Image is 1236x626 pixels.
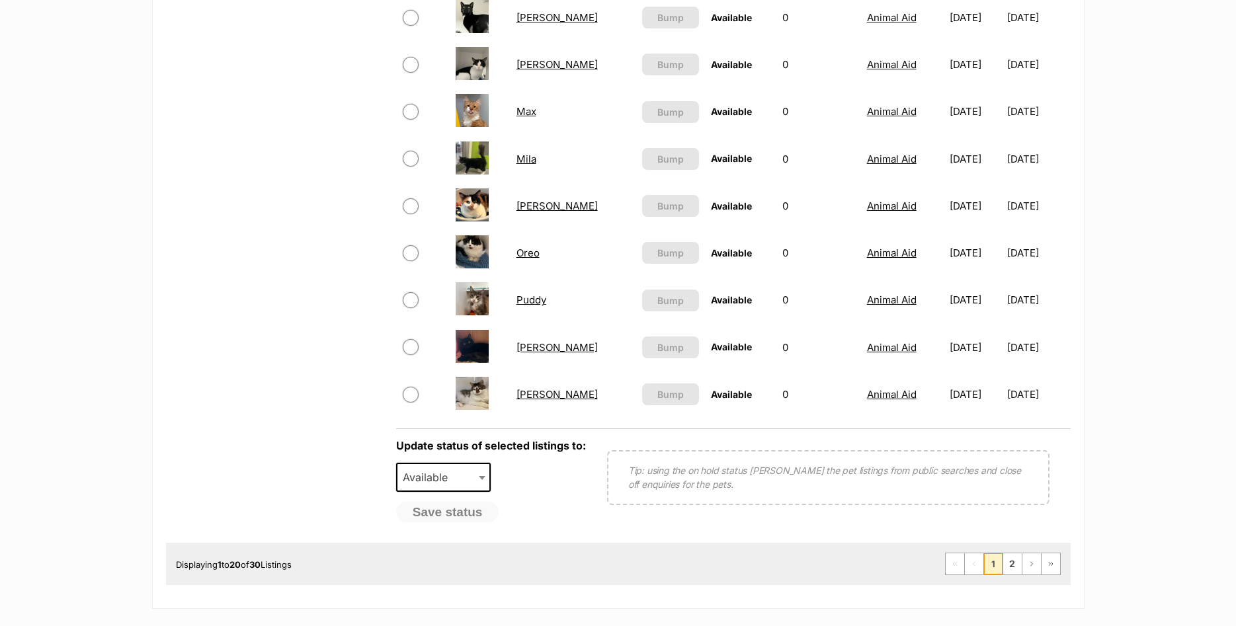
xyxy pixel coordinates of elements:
[657,246,684,260] span: Bump
[516,200,598,212] a: [PERSON_NAME]
[1007,183,1069,229] td: [DATE]
[944,277,1006,323] td: [DATE]
[396,439,586,452] label: Update status of selected listings to:
[777,183,860,229] td: 0
[946,553,964,574] span: First page
[657,105,684,119] span: Bump
[1007,277,1069,323] td: [DATE]
[711,341,752,352] span: Available
[396,463,491,492] span: Available
[516,105,536,118] a: Max
[516,153,536,165] a: Mila
[1007,89,1069,134] td: [DATE]
[1007,136,1069,182] td: [DATE]
[642,101,700,123] button: Bump
[867,293,917,306] a: Animal Aid
[657,152,684,166] span: Bump
[777,136,860,182] td: 0
[867,388,917,401] a: Animal Aid
[867,247,917,259] a: Animal Aid
[642,54,700,75] button: Bump
[657,387,684,401] span: Bump
[642,195,700,217] button: Bump
[1007,42,1069,87] td: [DATE]
[657,293,684,307] span: Bump
[642,290,700,311] button: Bump
[777,277,860,323] td: 0
[944,89,1006,134] td: [DATE]
[777,372,860,417] td: 0
[642,7,700,28] button: Bump
[516,341,598,354] a: [PERSON_NAME]
[944,136,1006,182] td: [DATE]
[516,388,598,401] a: [PERSON_NAME]
[867,58,917,71] a: Animal Aid
[867,153,917,165] a: Animal Aid
[867,11,917,24] a: Animal Aid
[218,559,222,570] strong: 1
[867,341,917,354] a: Animal Aid
[1007,230,1069,276] td: [DATE]
[711,59,752,70] span: Available
[711,12,752,23] span: Available
[1022,553,1041,574] a: Next page
[657,199,684,213] span: Bump
[867,200,917,212] a: Animal Aid
[657,11,684,24] span: Bump
[965,553,983,574] span: Previous page
[867,105,917,118] a: Animal Aid
[944,372,1006,417] td: [DATE]
[944,183,1006,229] td: [DATE]
[628,463,1028,491] p: Tip: using the on hold status [PERSON_NAME] the pet listings from public searches and close off e...
[249,559,261,570] strong: 30
[1007,325,1069,370] td: [DATE]
[944,325,1006,370] td: [DATE]
[657,58,684,71] span: Bump
[516,58,598,71] a: [PERSON_NAME]
[1042,553,1060,574] a: Last page
[777,42,860,87] td: 0
[1007,372,1069,417] td: [DATE]
[945,553,1061,575] nav: Pagination
[642,242,700,264] button: Bump
[711,200,752,212] span: Available
[711,153,752,164] span: Available
[711,106,752,117] span: Available
[176,559,292,570] span: Displaying to of Listings
[777,325,860,370] td: 0
[229,559,241,570] strong: 20
[516,247,540,259] a: Oreo
[711,294,752,305] span: Available
[777,230,860,276] td: 0
[642,383,700,405] button: Bump
[397,468,461,487] span: Available
[944,230,1006,276] td: [DATE]
[944,42,1006,87] td: [DATE]
[657,340,684,354] span: Bump
[396,502,499,523] button: Save status
[642,336,700,358] button: Bump
[711,247,752,258] span: Available
[711,389,752,400] span: Available
[516,11,598,24] a: [PERSON_NAME]
[642,148,700,170] button: Bump
[777,89,860,134] td: 0
[1003,553,1022,574] a: Page 2
[516,293,546,306] a: Puddy
[984,553,1003,574] span: Page 1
